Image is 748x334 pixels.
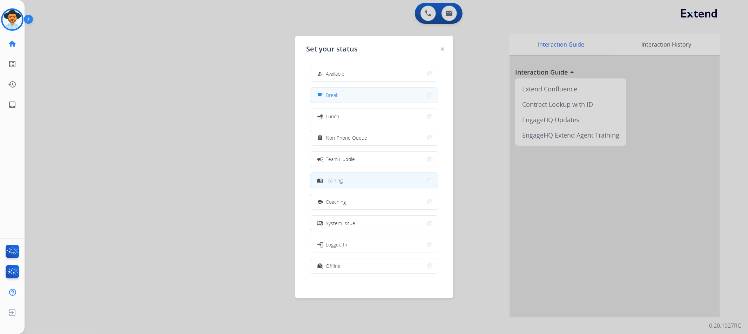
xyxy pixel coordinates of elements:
mat-icon: login [316,241,323,248]
img: avatar [2,10,22,29]
mat-icon: work_off [317,263,323,269]
mat-icon: free_breakfast [317,92,323,98]
span: Offline [326,262,341,270]
button: Team Huddle [310,152,438,167]
button: System Issue [310,216,438,231]
button: Coaching [310,194,438,209]
span: Lunch [326,113,339,120]
button: Offline [310,258,438,273]
mat-icon: home [8,40,16,48]
span: Non-Phone Queue [326,134,368,141]
mat-icon: history [8,80,16,89]
mat-icon: list_alt [8,60,16,68]
span: Team Huddle [326,155,355,163]
span: System Issue [326,220,356,227]
p: 0.20.1027RC [709,321,741,330]
mat-icon: campaign [316,155,323,162]
mat-icon: fastfood [317,113,323,119]
mat-icon: menu_book [317,178,323,183]
span: Logged In [326,241,348,248]
span: Break [326,91,339,99]
span: Set your status [306,44,358,54]
mat-icon: school [317,199,323,205]
span: Coaching [326,198,346,206]
mat-icon: phonelink_off [317,220,323,226]
button: Lunch [310,109,438,124]
span: Available [326,70,345,77]
button: Available [310,66,438,81]
button: Non-Phone Queue [310,130,438,145]
button: Logged In [310,237,438,252]
img: close-button [441,47,444,51]
mat-icon: how_to_reg [317,71,323,77]
mat-icon: inbox [8,100,16,109]
mat-icon: assignment [317,135,323,141]
span: Training [326,177,343,184]
button: Break [310,88,438,103]
button: Training [310,173,438,188]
